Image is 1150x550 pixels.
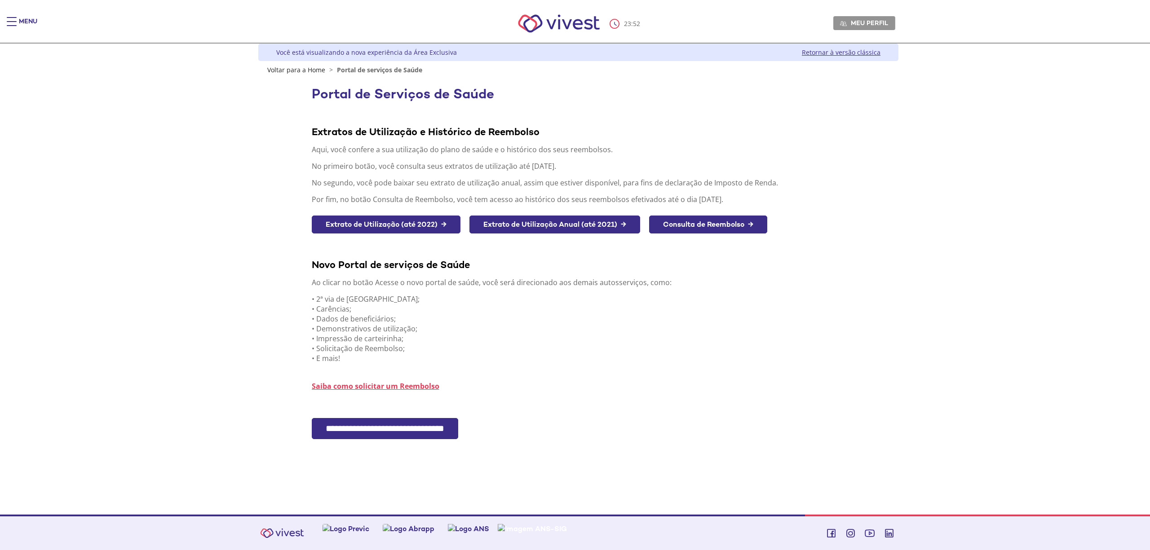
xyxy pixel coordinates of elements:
[649,216,767,234] a: Consulta de Reembolso →
[312,178,845,188] p: No segundo, você pode baixar seu extrato de utilização anual, assim que estiver disponível, para ...
[327,66,335,74] span: >
[610,19,642,29] div: :
[312,87,845,101] h1: Portal de Serviços de Saúde
[833,16,895,30] a: Meu perfil
[323,524,369,533] img: Logo Previc
[267,66,325,74] a: Voltar para a Home
[252,44,898,515] div: Vivest
[383,524,434,533] img: Logo Abrapp
[312,381,439,391] a: Saiba como solicitar um Reembolso
[508,4,610,43] img: Vivest
[851,19,888,27] span: Meu perfil
[624,19,631,28] span: 23
[840,20,847,27] img: Meu perfil
[448,524,489,533] img: Logo ANS
[498,524,567,533] img: Imagem ANS-SIG
[312,294,845,363] p: • 2ª via de [GEOGRAPHIC_DATA]; • Carências; • Dados de beneficiários; • Demonstrativos de utiliza...
[312,258,845,271] div: Novo Portal de serviços de Saúde
[312,418,845,462] section: <span lang="pt-BR" dir="ltr">FacPlanPortlet - SSO Fácil</span>
[469,216,640,234] a: Extrato de Utilização Anual (até 2021) →
[255,523,309,543] img: Vivest
[312,161,845,171] p: No primeiro botão, você consulta seus extratos de utilização até [DATE].
[312,216,460,234] a: Extrato de Utilização (até 2022) →
[312,194,845,204] p: Por fim, no botão Consulta de Reembolso, você tem acesso ao histórico dos seus reembolsos efetiva...
[633,19,640,28] span: 52
[312,82,845,409] section: <span lang="pt-BR" dir="ltr">Visualizador do Conteúdo da Web</span>
[312,125,845,138] div: Extratos de Utilização e Histórico de Reembolso
[337,66,422,74] span: Portal de serviços de Saúde
[802,48,880,57] a: Retornar à versão clássica
[312,277,845,287] p: Ao clicar no botão Acesse o novo portal de saúde, você será direcionado aos demais autosserviços,...
[312,145,845,154] p: Aqui, você confere a sua utilização do plano de saúde e o histórico dos seus reembolsos.
[19,17,37,35] div: Menu
[276,48,457,57] div: Você está visualizando a nova experiência da Área Exclusiva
